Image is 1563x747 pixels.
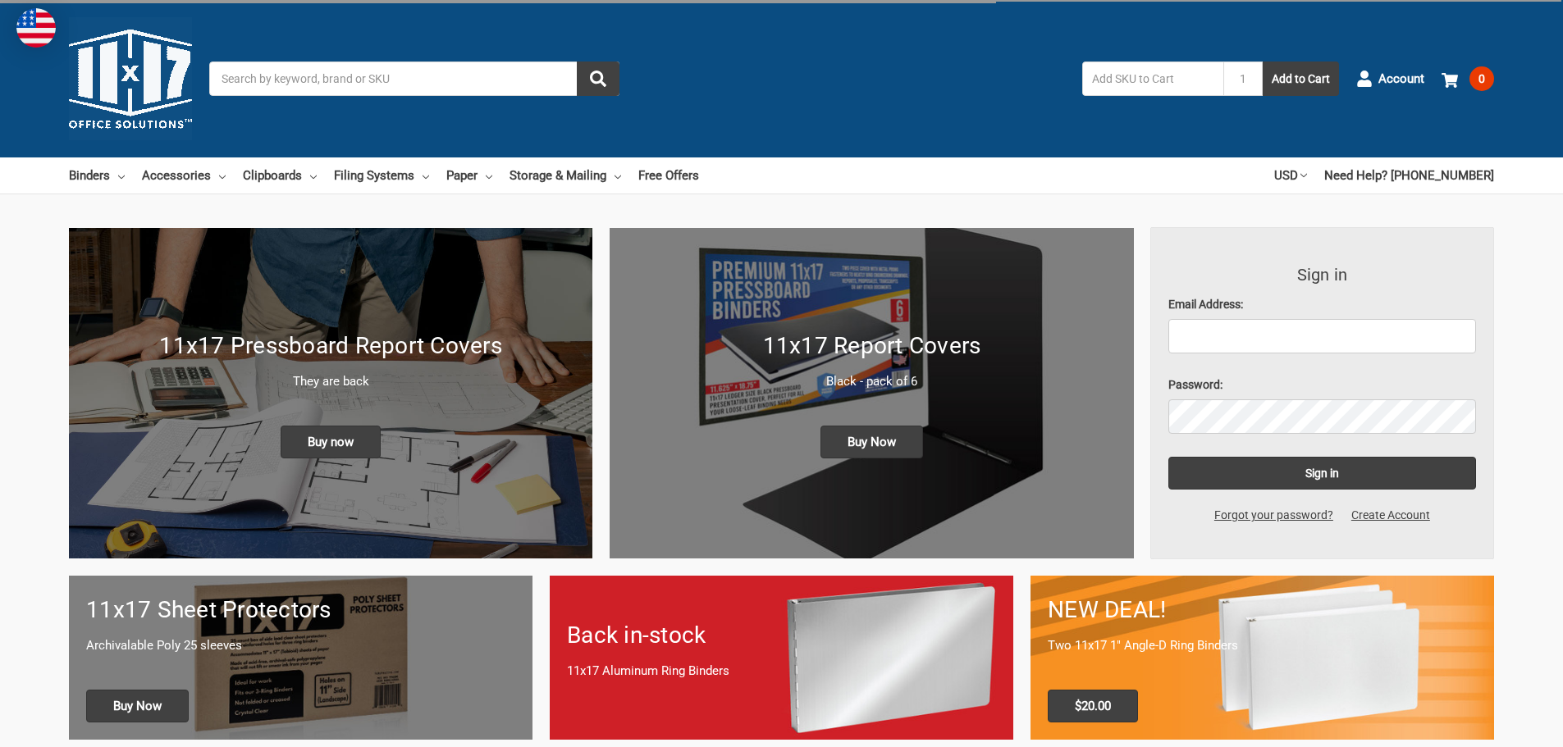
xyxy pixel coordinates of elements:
p: Archivalable Poly 25 sleeves [86,636,515,655]
img: New 11x17 Pressboard Binders [69,228,592,558]
h1: Back in-stock [567,618,996,653]
a: New 11x17 Pressboard Binders 11x17 Pressboard Report Covers They are back Buy now [69,228,592,558]
label: Email Address: [1168,296,1477,313]
a: Clipboards [243,157,317,194]
h1: 11x17 Pressboard Report Covers [86,329,575,363]
a: Forgot your password? [1205,507,1342,524]
a: Account [1356,57,1424,100]
span: Buy Now [820,426,923,458]
input: Search by keyword, brand or SKU [209,61,619,96]
img: 11x17.com [69,17,192,140]
input: Sign in [1168,457,1477,490]
a: Paper [446,157,492,194]
p: Two 11x17 1" Angle-D Ring Binders [1048,636,1477,655]
a: Free Offers [638,157,699,194]
p: They are back [86,372,575,391]
a: Binders [69,157,125,194]
span: Account [1378,70,1424,89]
a: 11x17 Binder 2-pack only $20.00 NEW DEAL! Two 11x17 1" Angle-D Ring Binders $20.00 [1031,576,1494,739]
img: 11x17 Report Covers [610,228,1133,558]
a: 0 [1442,57,1494,100]
label: Password: [1168,376,1477,394]
a: Filing Systems [334,157,429,194]
button: Add to Cart [1263,61,1339,96]
img: duty and tax information for United States [16,8,56,48]
span: Buy now [281,426,381,458]
a: 11x17 sheet protectors 11x17 Sheet Protectors Archivalable Poly 25 sleeves Buy Now [69,576,532,739]
h1: 11x17 Sheet Protectors [86,593,515,627]
input: Add SKU to Cart [1082,61,1223,96]
h1: NEW DEAL! [1048,593,1477,627]
a: Storage & Mailing [510,157,621,194]
span: 0 [1469,66,1494,91]
h1: 11x17 Report Covers [627,329,1116,363]
a: Accessories [142,157,226,194]
span: Buy Now [86,690,189,722]
span: $20.00 [1048,690,1138,722]
a: Need Help? [PHONE_NUMBER] [1324,157,1494,194]
p: Black - pack of 6 [627,372,1116,391]
h3: Sign in [1168,262,1477,287]
a: Create Account [1342,507,1439,524]
a: Back in-stock 11x17 Aluminum Ring Binders [550,576,1013,739]
a: USD [1274,157,1307,194]
p: 11x17 Aluminum Ring Binders [567,662,996,681]
a: 11x17 Report Covers 11x17 Report Covers Black - pack of 6 Buy Now [610,228,1133,558]
iframe: Google Customer Reviews [1428,703,1563,747]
